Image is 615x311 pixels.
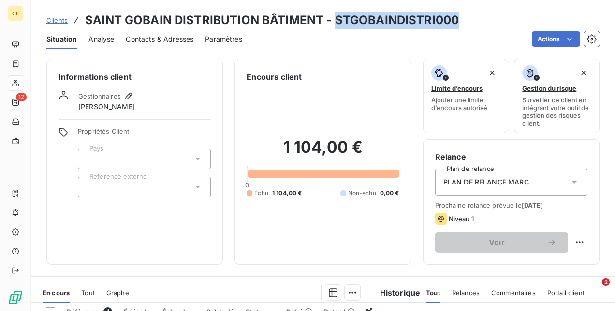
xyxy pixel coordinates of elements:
[247,138,399,167] h2: 1 104,00 €
[81,289,95,297] span: Tout
[435,201,587,209] span: Prochaine relance prévue le
[46,15,68,25] a: Clients
[547,289,585,297] span: Portail client
[247,71,302,83] h6: Encours client
[522,201,543,209] span: [DATE]
[426,289,440,297] span: Tout
[78,92,121,100] span: Gestionnaires
[435,232,568,253] button: Voir
[254,189,268,198] span: Échu
[16,93,27,101] span: 12
[491,289,536,297] span: Commentaires
[372,287,421,298] h6: Historique
[78,127,211,141] span: Propriétés Client
[522,96,591,127] span: Surveiller ce client en intégrant votre outil de gestion des risques client.
[452,289,480,297] span: Relances
[431,85,483,92] span: Limite d’encours
[85,12,459,29] h3: SAINT GOBAIN DISTRIBUTION BÂTIMENT - STGOBAINDISTRI000
[514,59,600,133] button: Gestion du risqueSurveiller ce client en intégrant votre outil de gestion des risques client.
[46,34,77,44] span: Situation
[602,278,610,286] span: 2
[86,155,94,163] input: Ajouter une valeur
[86,183,94,191] input: Ajouter une valeur
[46,16,68,24] span: Clients
[8,290,23,305] img: Logo LeanPay
[582,278,605,301] iframe: Intercom live chat
[8,6,23,21] div: GF
[106,289,129,297] span: Graphe
[348,189,376,198] span: Non-échu
[447,239,547,246] span: Voir
[126,34,193,44] span: Contacts & Adresses
[59,71,211,83] h6: Informations client
[380,189,399,198] span: 0,00 €
[532,31,580,47] button: Actions
[272,189,302,198] span: 1 104,00 €
[205,34,242,44] span: Paramètres
[443,177,529,187] span: PLAN DE RELANCE MARC
[449,215,474,223] span: Niveau 1
[78,102,135,112] span: [PERSON_NAME]
[423,59,509,133] button: Limite d’encoursAjouter une limite d’encours autorisé
[522,85,576,92] span: Gestion du risque
[431,96,500,112] span: Ajouter une limite d’encours autorisé
[245,181,249,189] span: 0
[43,289,70,297] span: En cours
[88,34,114,44] span: Analyse
[435,151,587,163] h6: Relance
